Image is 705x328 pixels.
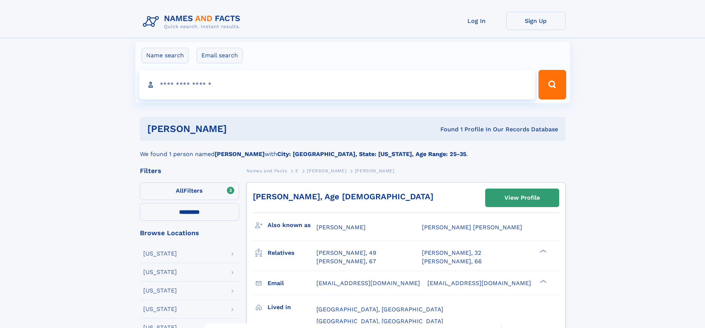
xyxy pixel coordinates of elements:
[143,269,177,275] div: [US_STATE]
[197,48,243,63] label: Email search
[355,168,395,173] span: [PERSON_NAME]
[427,280,531,287] span: [EMAIL_ADDRESS][DOMAIN_NAME]
[307,168,346,173] span: [PERSON_NAME]
[215,151,265,158] b: [PERSON_NAME]
[143,306,177,312] div: [US_STATE]
[268,219,316,231] h3: Also known as
[538,279,547,284] div: ❯
[316,249,376,257] a: [PERSON_NAME], 49
[143,251,177,257] div: [US_STATE]
[316,257,376,266] a: [PERSON_NAME], 67
[246,166,287,175] a: Names and Facts
[538,249,547,254] div: ❯
[333,125,558,133] div: Found 1 Profile In Our Records Database
[422,257,482,266] a: [PERSON_NAME], 66
[140,141,565,159] div: We found 1 person named with .
[316,306,443,313] span: [GEOGRAPHIC_DATA], [GEOGRAPHIC_DATA]
[253,192,433,201] a: [PERSON_NAME], Age [DEMOGRAPHIC_DATA]
[316,224,366,231] span: [PERSON_NAME]
[295,168,299,173] span: E
[143,288,177,294] div: [US_STATE]
[140,168,239,174] div: Filters
[268,247,316,259] h3: Relatives
[316,280,420,287] span: [EMAIL_ADDRESS][DOMAIN_NAME]
[140,12,246,32] img: Logo Names and Facts
[307,166,346,175] a: [PERSON_NAME]
[316,318,443,325] span: [GEOGRAPHIC_DATA], [GEOGRAPHIC_DATA]
[140,230,239,236] div: Browse Locations
[447,12,506,30] a: Log In
[506,12,565,30] a: Sign Up
[422,224,522,231] span: [PERSON_NAME] [PERSON_NAME]
[268,277,316,290] h3: Email
[486,189,559,207] a: View Profile
[147,124,334,133] h1: [PERSON_NAME]
[538,70,566,99] button: Search Button
[277,151,466,158] b: City: [GEOGRAPHIC_DATA], State: [US_STATE], Age Range: 25-35
[504,189,540,206] div: View Profile
[422,249,481,257] a: [PERSON_NAME], 32
[140,182,239,200] label: Filters
[295,166,299,175] a: E
[176,187,184,194] span: All
[268,301,316,314] h3: Lived in
[139,70,536,99] input: search input
[141,48,189,63] label: Name search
